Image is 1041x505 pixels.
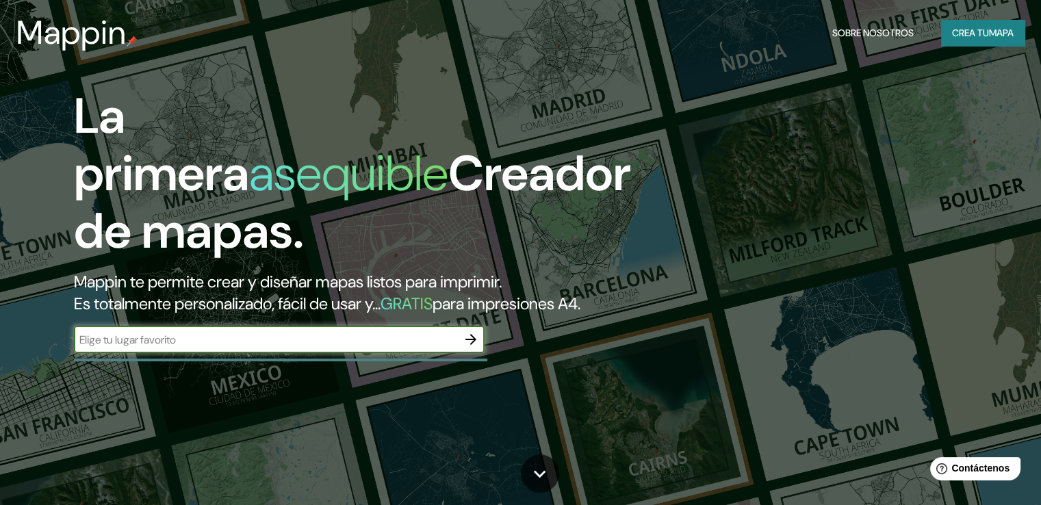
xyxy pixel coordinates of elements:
font: mapa [989,27,1014,39]
font: Mappin [16,11,127,54]
font: Crea tu [952,27,989,39]
font: Sobre nosotros [832,27,914,39]
img: pin de mapeo [127,36,138,47]
font: Mappin te permite crear y diseñar mapas listos para imprimir. [74,271,502,292]
font: La primera [74,84,249,205]
font: Creador de mapas. [74,142,631,263]
font: asequible [249,142,448,205]
font: Es totalmente personalizado, fácil de usar y... [74,293,381,314]
font: GRATIS [381,293,433,314]
button: Crea tumapa [941,20,1025,46]
iframe: Lanzador de widgets de ayuda [919,452,1026,490]
button: Sobre nosotros [827,20,919,46]
input: Elige tu lugar favorito [74,332,457,348]
font: para impresiones A4. [433,293,580,314]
